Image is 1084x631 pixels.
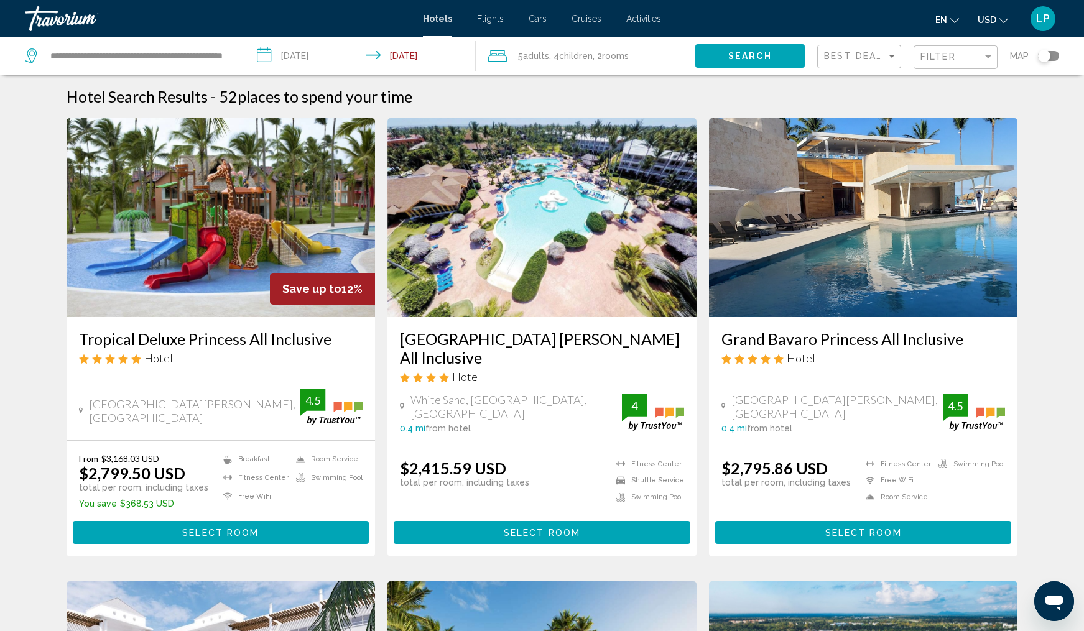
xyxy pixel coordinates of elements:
span: Select Room [825,528,902,538]
span: Hotel [144,351,173,365]
button: Travelers: 5 adults, 4 children [476,37,695,75]
span: Search [728,52,772,62]
img: Hotel image [709,118,1018,317]
button: Toggle map [1029,50,1059,62]
div: 4.5 [300,393,325,408]
li: Free WiFi [859,476,932,486]
img: Hotel image [67,118,376,317]
a: Hotels [423,14,452,24]
span: from hotel [425,423,471,433]
span: Hotel [452,370,481,384]
div: 4 [622,398,647,413]
a: Cars [529,14,547,24]
p: $368.53 USD [79,499,208,509]
p: total per room, including taxes [79,482,208,492]
del: $3,168.03 USD [101,453,159,464]
h2: 52 [219,87,412,106]
button: Filter [914,45,998,70]
ins: $2,799.50 USD [79,464,185,482]
span: , 4 [549,47,593,65]
li: Fitness Center [859,459,932,469]
div: 5 star Hotel [79,351,363,365]
span: [GEOGRAPHIC_DATA][PERSON_NAME], [GEOGRAPHIC_DATA] [731,393,943,420]
a: Activities [626,14,661,24]
img: trustyou-badge.svg [622,394,684,431]
button: Change language [935,11,959,29]
span: en [935,15,947,25]
iframe: Button to launch messaging window [1034,581,1074,621]
li: Swimming Pool [610,492,684,502]
p: total per room, including taxes [721,477,851,487]
div: 4 star Hotel [400,370,684,384]
li: Room Service [290,453,363,466]
span: You save [79,499,117,509]
span: , 2 [593,47,629,65]
button: User Menu [1027,6,1059,32]
span: from hotel [747,423,792,433]
span: Save up to [282,282,341,295]
img: trustyou-badge.svg [943,394,1005,431]
a: Tropical Deluxe Princess All Inclusive [79,329,363,348]
a: Cruises [572,14,601,24]
mat-select: Sort by [824,52,897,62]
div: 4.5 [943,398,968,413]
li: Fitness Center [217,472,290,484]
span: White Sand, [GEOGRAPHIC_DATA], [GEOGRAPHIC_DATA] [410,393,621,420]
button: Change currency [978,11,1008,29]
span: USD [978,15,996,25]
a: Grand Bavaro Princess All Inclusive [721,329,1006,348]
li: Swimming Pool [932,459,1005,469]
h1: Hotel Search Results [67,87,208,106]
span: 0.4 mi [400,423,425,433]
a: [GEOGRAPHIC_DATA] [PERSON_NAME] All Inclusive [400,329,684,367]
a: Travorium [25,6,410,31]
ins: $2,795.86 USD [721,459,828,477]
a: Select Room [715,524,1012,538]
span: Best Deals [824,51,889,61]
span: Hotel [787,351,815,365]
button: Search [695,44,805,67]
span: 5 [518,47,549,65]
li: Breakfast [217,453,290,466]
span: [GEOGRAPHIC_DATA][PERSON_NAME], [GEOGRAPHIC_DATA] [89,397,300,425]
span: Map [1010,47,1029,65]
span: Select Room [182,528,259,538]
li: Fitness Center [610,459,684,469]
div: 5 star Hotel [721,351,1006,365]
img: trustyou-badge.svg [300,389,363,425]
li: Swimming Pool [290,472,363,484]
a: Flights [477,14,504,24]
img: Hotel image [387,118,697,317]
button: Check-in date: Nov 29, 2025 Check-out date: Dec 6, 2025 [244,37,476,75]
span: 0.4 mi [721,423,747,433]
span: Select Room [504,528,580,538]
div: 12% [270,273,375,305]
span: Children [559,51,593,61]
button: Select Room [715,521,1012,544]
a: Select Room [73,524,369,538]
button: Select Room [394,521,690,544]
ins: $2,415.59 USD [400,459,506,477]
button: Select Room [73,521,369,544]
span: places to spend your time [238,87,412,106]
span: LP [1036,12,1050,25]
li: Shuttle Service [610,476,684,486]
li: Room Service [859,492,932,502]
span: Filter [920,52,956,62]
li: Free WiFi [217,490,290,502]
span: From [79,453,98,464]
a: Select Room [394,524,690,538]
span: - [211,87,216,106]
p: total per room, including taxes [400,477,529,487]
